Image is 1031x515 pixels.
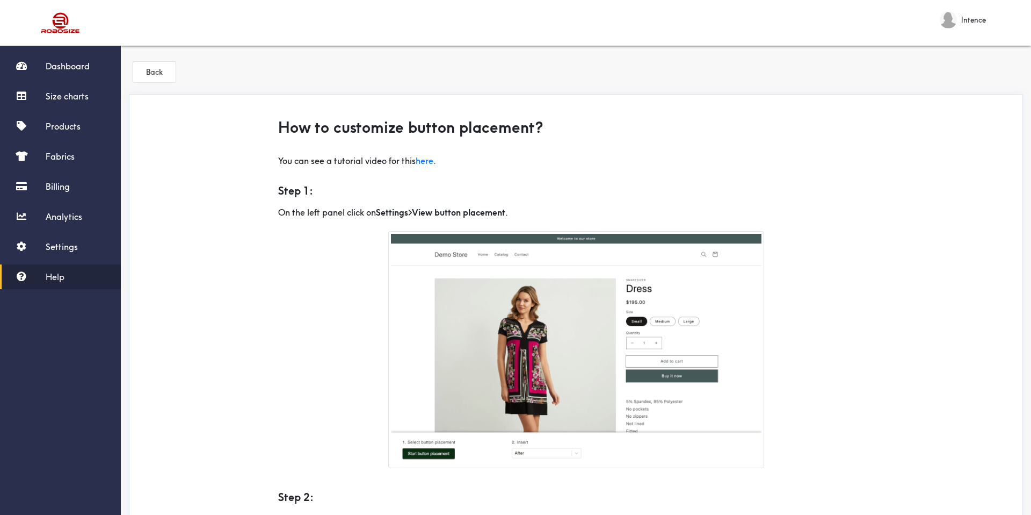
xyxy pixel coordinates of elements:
span: Settings [46,241,78,252]
p: You can see a tutorial video for this . [278,151,874,167]
span: Analytics [46,211,82,222]
b: Settings [376,207,408,218]
img: button_placement__start.99429b15.png [388,231,764,468]
span: Dashboard [46,61,90,71]
span: Fabrics [46,151,75,162]
span: Size charts [46,91,89,102]
h3: How to customize button placement? [278,117,874,138]
h5: Step 2: [278,477,874,505]
img: Intence [940,11,957,28]
span: Help [46,271,64,282]
img: Robosize [20,8,101,38]
button: Back [133,62,176,82]
span: Billing [46,181,70,192]
a: here [416,155,433,166]
p: On the left panel click on > . [278,203,874,218]
span: Intence [961,14,986,26]
span: Products [46,121,81,132]
h5: Step 1: [278,170,874,198]
b: View button placement [412,207,505,218]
